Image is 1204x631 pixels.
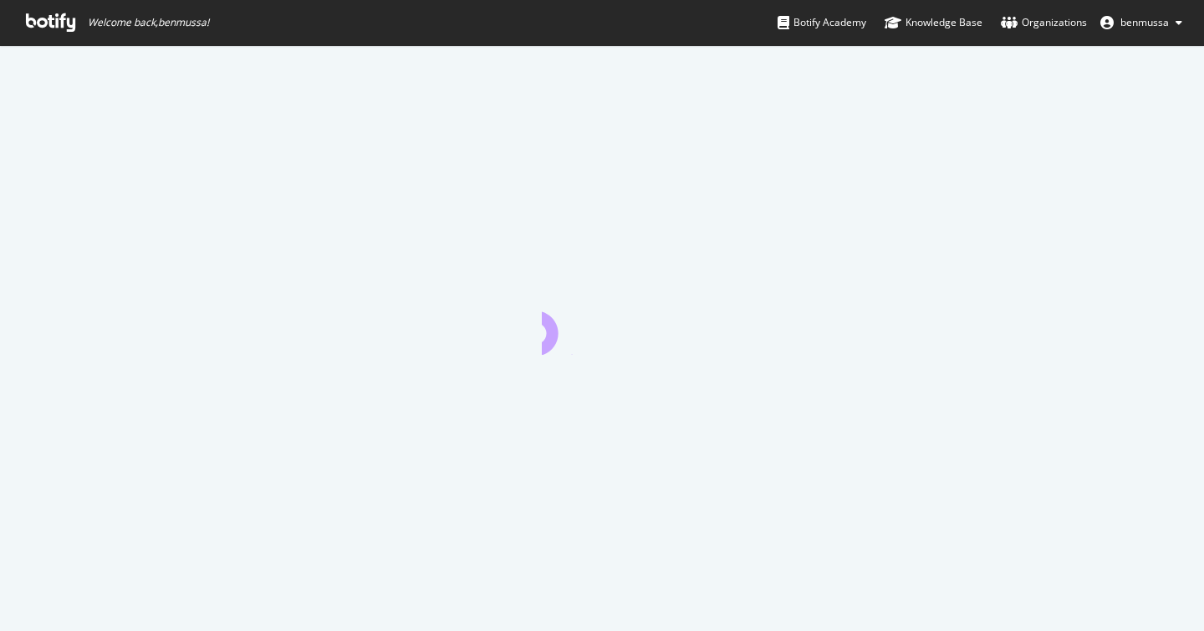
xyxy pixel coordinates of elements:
span: benmussa [1120,15,1169,29]
div: Organizations [1001,14,1087,31]
div: animation [542,295,662,355]
button: benmussa [1087,9,1196,36]
div: Botify Academy [778,14,866,31]
span: Welcome back, benmussa ! [88,16,209,29]
div: Knowledge Base [885,14,982,31]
